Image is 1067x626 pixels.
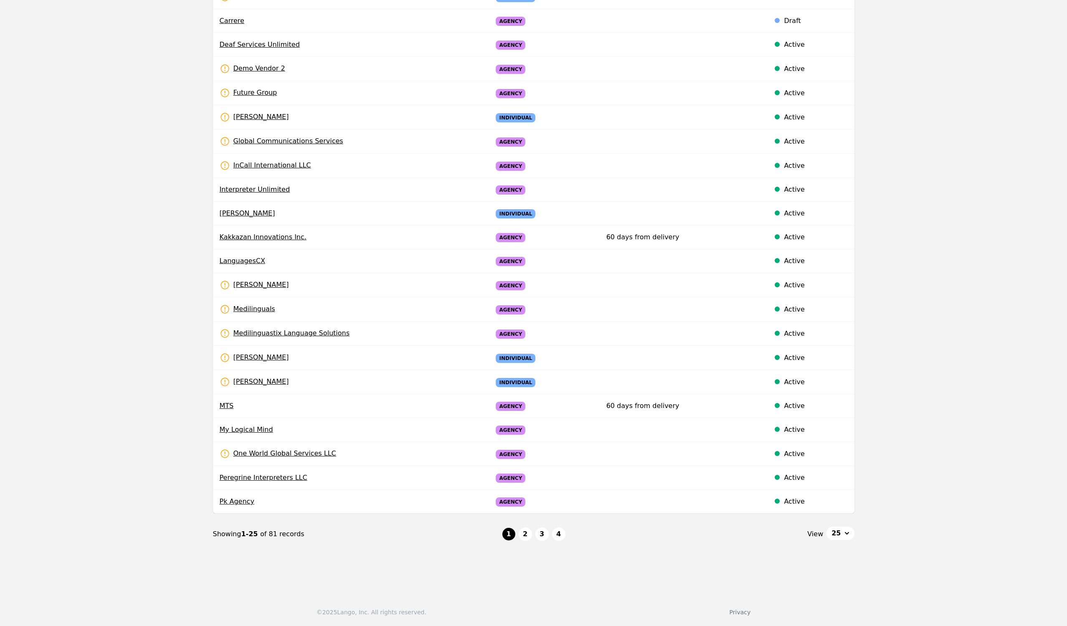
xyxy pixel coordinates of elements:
[784,208,847,218] div: Active
[784,137,847,147] div: Active
[496,426,525,435] span: Agency
[220,497,479,507] span: Pk Agency
[496,89,525,98] span: Agency
[784,353,847,363] div: Active
[784,377,847,387] div: Active
[535,527,549,541] button: 3
[496,329,525,339] span: Agency
[220,256,479,266] span: LanguagesCX
[519,527,532,541] button: 2
[496,41,525,50] span: Agency
[220,328,350,339] span: Medilinguastix Language Solutions
[317,608,426,616] div: © 2025 Lango, Inc. All rights reserved.
[784,88,847,98] div: Active
[784,232,847,242] div: Active
[784,401,847,411] div: Active
[784,280,847,290] div: Active
[496,113,535,122] span: Individual
[496,185,525,195] span: Agency
[552,527,565,541] button: 4
[784,161,847,171] div: Active
[831,528,841,538] span: 25
[220,473,479,483] span: Peregrine Interpreters LLC
[220,88,277,98] span: Future Group
[807,529,823,539] span: View
[784,329,847,339] div: Active
[220,352,289,363] span: [PERSON_NAME]
[784,185,847,195] div: Active
[826,527,854,540] button: 25
[220,160,311,171] span: InCall International LLC
[220,232,479,242] span: Kakkazan Innovations Inc.
[496,65,525,74] span: Agency
[496,402,525,411] span: Agency
[784,304,847,314] div: Active
[730,609,751,616] a: Privacy
[496,137,525,147] span: Agency
[784,40,847,50] div: Active
[496,354,535,363] span: Individual
[220,449,336,459] span: One World Global Services LLC
[496,281,525,290] span: Agency
[784,425,847,435] div: Active
[220,40,479,50] span: Deaf Services Unlimited
[220,425,479,435] span: My Logical Mind
[220,16,479,26] span: Carrere
[496,497,525,507] span: Agency
[784,256,847,266] div: Active
[220,280,289,290] span: [PERSON_NAME]
[220,208,479,218] span: [PERSON_NAME]
[496,257,525,266] span: Agency
[496,17,525,26] span: Agency
[496,305,525,314] span: Agency
[496,450,525,459] span: Agency
[213,529,502,539] div: Showing of 81 records
[496,209,535,218] span: Individual
[784,449,847,459] div: Active
[220,377,289,387] span: [PERSON_NAME]
[784,497,847,507] div: Active
[784,64,847,74] div: Active
[220,63,285,74] span: Demo Vendor 2
[220,401,479,411] span: MTS
[220,185,479,195] span: Interpreter Unlimited
[496,378,535,387] span: Individual
[241,530,260,538] span: 1-25
[784,473,847,483] div: Active
[213,514,854,555] nav: Page navigation
[496,474,525,483] span: Agency
[600,394,764,418] td: 60 days from delivery
[220,136,343,147] span: Global Communications Services
[496,162,525,171] span: Agency
[220,304,275,314] span: Medilinguals
[496,233,525,242] span: Agency
[784,112,847,122] div: Active
[220,112,289,122] span: [PERSON_NAME]
[784,16,847,26] div: Draft
[600,226,764,249] td: 60 days from delivery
